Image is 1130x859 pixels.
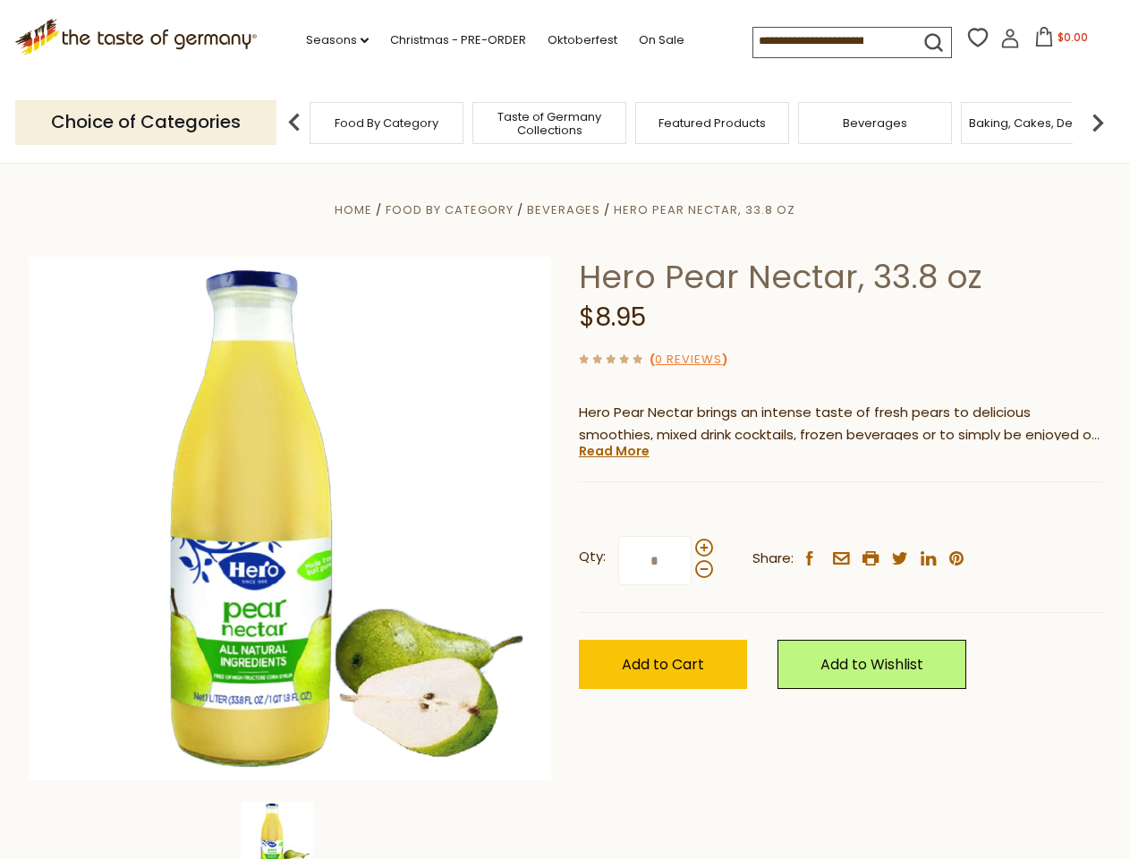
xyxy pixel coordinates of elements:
[548,30,617,50] a: Oktoberfest
[579,257,1102,297] h1: Hero Pear Nectar, 33.8 oz
[335,116,438,130] a: Food By Category
[579,300,646,335] span: $8.95
[655,351,722,370] a: 0 Reviews
[752,548,794,570] span: Share:
[306,30,369,50] a: Seasons
[777,640,966,689] a: Add to Wishlist
[527,201,600,218] a: Beverages
[969,116,1108,130] a: Baking, Cakes, Desserts
[1080,105,1116,140] img: next arrow
[579,640,747,689] button: Add to Cart
[1024,27,1100,54] button: $0.00
[618,536,692,585] input: Qty:
[579,546,606,568] strong: Qty:
[843,116,907,130] a: Beverages
[650,351,727,368] span: ( )
[15,100,276,144] p: Choice of Categories
[335,201,372,218] a: Home
[614,201,795,218] a: Hero Pear Nectar, 33.8 oz
[622,654,704,675] span: Add to Cart
[276,105,312,140] img: previous arrow
[579,442,650,460] a: Read More
[390,30,526,50] a: Christmas - PRE-ORDER
[386,201,514,218] a: Food By Category
[478,110,621,137] a: Taste of Germany Collections
[639,30,684,50] a: On Sale
[29,257,552,780] img: Hero Pear Nectar, 33.8 oz
[658,116,766,130] a: Featured Products
[579,402,1102,447] p: Hero Pear Nectar brings an intense taste of fresh pears to delicious smoothies, mixed drink cockt...
[1058,30,1088,45] span: $0.00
